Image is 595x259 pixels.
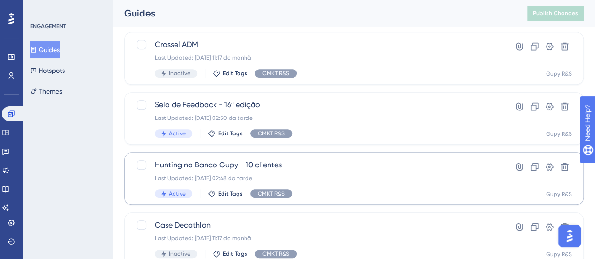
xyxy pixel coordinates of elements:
span: CMKT R&S [262,250,289,258]
span: Inactive [169,250,190,258]
div: Gupy R&S [546,251,572,258]
div: Gupy R&S [546,70,572,78]
div: Last Updated: [DATE] 02:48 da tarde [155,174,478,182]
span: Case Decathlon [155,220,478,231]
span: CMKT R&S [258,190,285,197]
button: Publish Changes [527,6,584,21]
button: Guides [30,41,60,58]
span: Edit Tags [223,70,247,77]
div: Last Updated: [DATE] 02:50 da tarde [155,114,478,122]
button: Edit Tags [208,190,243,197]
span: Crossel ADM [155,39,478,50]
div: Last Updated: [DATE] 11:17 da manhã [155,54,478,62]
div: Gupy R&S [546,130,572,138]
span: Edit Tags [218,190,243,197]
div: ENGAGEMENT [30,23,66,30]
span: Publish Changes [533,9,578,17]
span: Inactive [169,70,190,77]
iframe: UserGuiding AI Assistant Launcher [555,222,584,250]
span: Hunting no Banco Gupy - 10 clientes [155,159,478,171]
div: Guides [124,7,504,20]
button: Edit Tags [213,250,247,258]
button: Hotspots [30,62,65,79]
span: Need Help? [22,2,59,14]
div: Gupy R&S [546,190,572,198]
div: Last Updated: [DATE] 11:17 da manhã [155,235,478,242]
span: Edit Tags [223,250,247,258]
span: Edit Tags [218,130,243,137]
button: Edit Tags [208,130,243,137]
span: CMKT R&S [258,130,285,137]
span: Active [169,130,186,137]
span: CMKT R&S [262,70,289,77]
button: Edit Tags [213,70,247,77]
span: Active [169,190,186,197]
button: Themes [30,83,62,100]
span: Selo de Feedback - 16ª edição [155,99,478,110]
